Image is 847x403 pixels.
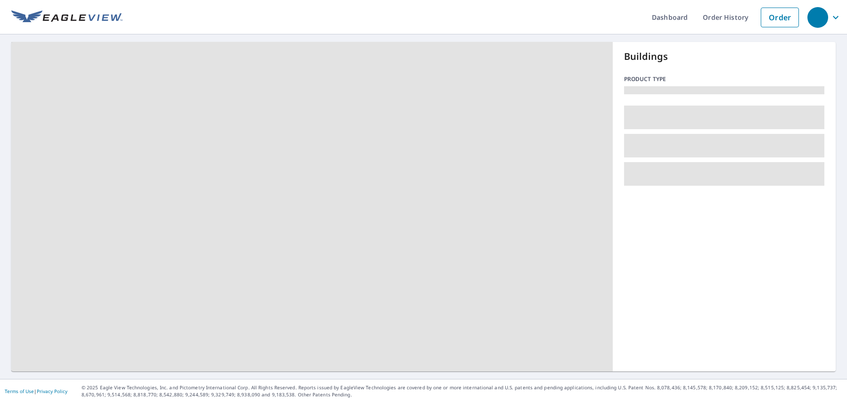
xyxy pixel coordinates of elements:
p: Product type [624,75,824,83]
img: EV Logo [11,10,123,25]
a: Order [761,8,799,27]
p: Buildings [624,49,824,64]
p: | [5,388,67,394]
p: © 2025 Eagle View Technologies, Inc. and Pictometry International Corp. All Rights Reserved. Repo... [82,384,842,398]
a: Privacy Policy [37,388,67,395]
a: Terms of Use [5,388,34,395]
